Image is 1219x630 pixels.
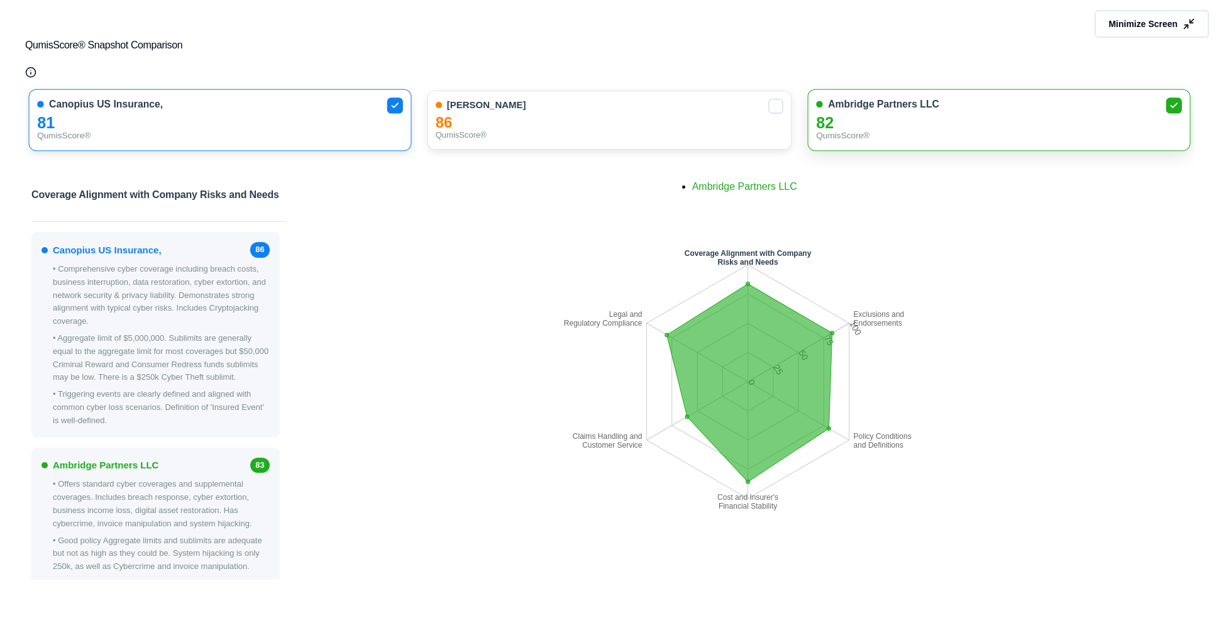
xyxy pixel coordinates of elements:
[447,99,526,111] span: [PERSON_NAME]
[250,242,269,258] span: 86
[718,502,776,511] tspan: Financial Stability
[53,478,270,530] p: • Offers standard cyber coverages and supplemental coverages. Includes breach response, cyber ext...
[853,319,902,328] tspan: Endorsements
[817,116,1182,130] div: 82
[436,116,784,129] div: 86
[53,388,270,427] p: • Triggering events are clearly defined and aligned with common cyber loss scenarios. Definition ...
[53,332,270,384] p: • Aggregate limit of $5,000,000. Sublimits are generally equal to the aggregate limit for most co...
[53,534,270,573] p: • Good policy Aggregate limits and sublimits are adequate but not as high as they could be. Syste...
[37,116,402,130] div: 81
[53,577,270,604] p: • Clear definitions for triggering events and what constitutes a 'Covered Cause of Loss'.
[828,98,939,111] span: Ambridge Partners LLC
[853,441,903,450] tspan: and Definitions
[572,432,642,441] tspan: Claims Handling and
[53,243,162,258] span: Canopius US Insurance,
[436,129,784,141] div: QumisScore®
[817,130,1182,143] div: QumisScore®
[717,493,778,502] tspan: Cost and Insurer's
[53,458,158,473] span: Ambridge Partners LLC
[53,263,270,328] p: • Comprehensive cyber coverage including breach costs, business interruption, data restoration, c...
[25,67,36,78] button: Qumis Score Info
[684,249,811,258] tspan: Coverage Alignment with Company
[31,184,279,214] h2: Coverage Alignment with Company Risks and Needs
[250,458,269,473] span: 83
[847,319,864,337] tspan: 100
[37,130,402,143] div: QumisScore®
[853,432,911,441] tspan: Policy Conditions
[1108,18,1178,30] span: Minimize Screen
[563,319,642,328] tspan: Regulatory Compliance
[692,181,797,192] span: Ambridge Partners LLC
[582,441,643,450] tspan: Customer Service
[1095,10,1209,38] button: Minimize Screen
[717,258,778,267] tspan: Risks and Needs
[25,25,1194,65] button: QumisScore® Snapshot Comparison
[609,310,642,319] tspan: Legal and
[49,98,163,111] span: Canopius US Insurance,
[853,310,904,319] tspan: Exclusions and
